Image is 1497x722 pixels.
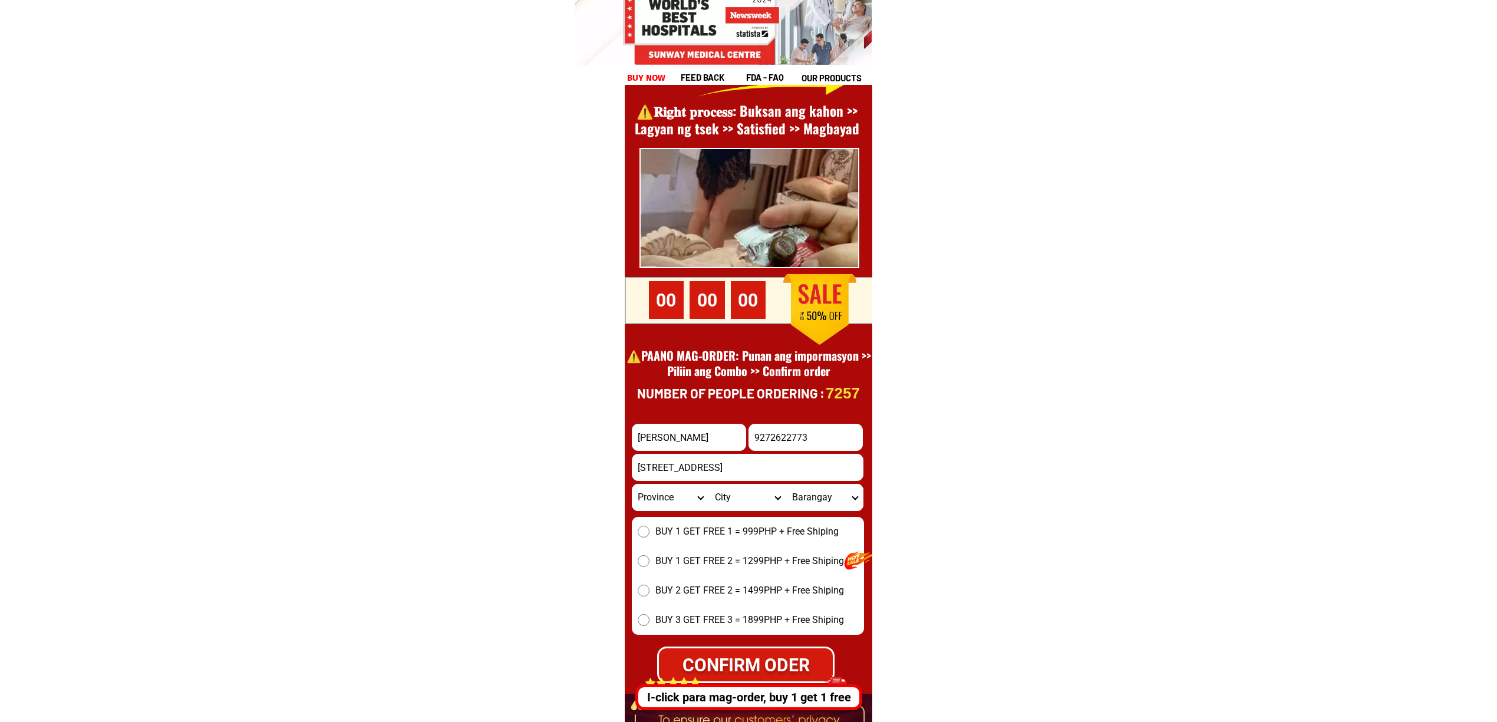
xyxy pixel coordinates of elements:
input: BUY 1 GET FREE 2 = 1299PHP + Free Shiping [638,555,649,567]
div: I-click para mag-order, buy 1 get 1 free [637,688,856,706]
h1: fda - FAQ [746,71,812,84]
select: Select province [632,484,709,511]
input: Input address [632,454,863,481]
h1: feed back [681,71,744,84]
input: BUY 1 GET FREE 1 = 999PHP + Free Shiping [638,526,649,538]
select: Select commune [786,484,863,511]
div: CONFIRM ODER [658,651,833,678]
p: 7257 [827,384,859,403]
span: BUY 1 GET FREE 2 = 1299PHP + Free Shiping [655,554,844,568]
h1: ⚠️️𝐑𝐢𝐠𝐡𝐭 𝐩𝐫𝐨𝐜𝐞𝐬𝐬: Buksan ang kahon >> Lagyan ng tsek >> Satisfied >> Magbayad [619,103,876,138]
input: Input phone_number [748,424,863,451]
span: BUY 3 GET FREE 3 = 1899PHP + Free Shiping [655,613,844,627]
span: BUY 1 GET FREE 1 = 999PHP + Free Shiping [655,525,839,539]
span: BUY 2 GET FREE 2 = 1499PHP + Free Shiping [655,583,844,598]
select: Select district [709,484,786,511]
h1: our products [802,71,870,85]
input: BUY 2 GET FREE 2 = 1499PHP + Free Shiping [638,585,649,596]
h1: buy now [628,71,665,85]
input: BUY 3 GET FREE 3 = 1899PHP + Free Shiping [638,614,649,626]
input: Input full_name [632,424,746,451]
h1: ⚠️️PAANO MAG-ORDER: Punan ang impormasyon >> Piliin ang Combo >> Confirm order [626,348,871,394]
